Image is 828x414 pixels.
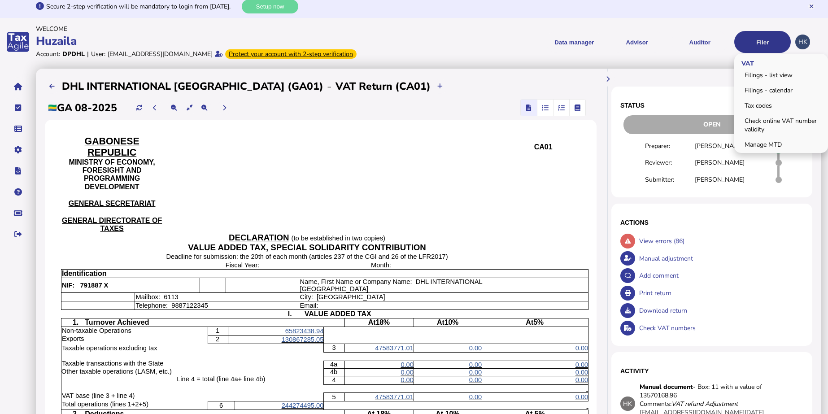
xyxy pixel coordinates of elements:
[521,100,537,116] mat-button-toggle: Return view
[48,101,117,115] h2: GA 08-2025
[734,52,758,73] span: VAT
[62,335,84,342] span: Exports
[620,115,803,134] div: Return status - Actions are restricted to nominated users
[401,369,414,376] span: 0.00
[85,136,139,158] span: GABONESE REPUBLIC
[620,397,635,411] div: HK
[575,393,588,401] span: 0.00
[197,100,212,115] button: Make the return view larger
[62,327,131,334] span: Non-taxable Operations
[637,319,803,337] div: Check VAT numbers
[526,318,533,326] span: At
[292,235,385,242] span: (to be established in two copies)
[695,175,745,184] div: [PERSON_NAME]
[808,3,815,9] button: Hide message
[401,376,414,383] span: 0.00
[45,79,60,94] button: Filings list - by month
[795,35,810,49] div: Profile settings
[323,79,336,94] div: -
[85,318,149,326] span: Turnover Achieved
[217,100,232,115] button: Next period
[83,166,142,182] span: FORESIGHT AND PROGRAMMING
[620,251,635,266] button: Make an adjustment to this return.
[601,71,615,86] button: Hide
[330,361,337,368] span: 4a
[62,401,148,408] span: Total operations (lines 1+2+5)
[73,318,85,326] span: 1.
[330,368,337,375] span: 4b
[376,318,390,326] span: 18%
[62,344,157,352] span: Taxable operations excluding tax
[546,31,602,53] button: Shows a dropdown of Data manager options
[637,267,803,284] div: Add comment
[469,393,482,401] span: 0.00
[182,100,197,115] button: Reset the return view
[300,278,483,292] span: Name, First Name or Company Name: DHL INTERNATIONAL [GEOGRAPHIC_DATA]
[36,50,60,58] div: Account:
[62,392,135,399] span: VAT base (line 3 + line 4)
[671,31,728,53] button: Auditor
[62,360,164,367] span: Taxable transactions with the State
[469,344,482,352] span: 0.00
[469,369,482,376] span: 0.00
[620,268,635,283] button: Make a comment in the activity log.
[9,204,27,222] button: Raise a support ticket
[620,321,635,336] button: Check VAT numbers on return.
[736,68,827,82] a: Filings - list view
[332,344,336,351] span: 3
[62,282,108,289] span: NIF: 791887 X
[166,253,448,260] span: Deadline for submission: the 20th of each month (articles 237 of the CGI and 26 of the LFR2017)
[640,400,738,408] div: Comments:
[229,233,289,242] span: DECLARATION
[48,105,57,111] img: ga.png
[9,161,27,180] button: Developer hub links
[332,393,336,401] span: 5
[637,284,803,302] div: Print return
[36,25,411,33] div: Welcome
[695,142,745,150] div: [PERSON_NAME]
[620,102,803,109] h1: Status
[537,100,553,116] mat-button-toggle: Reconcilliation view by document
[401,361,414,368] span: 0.00
[85,183,139,191] span: DEVELOPMENT
[300,293,385,301] span: City: [GEOGRAPHIC_DATA]
[645,158,695,167] div: Reviewer:
[445,318,458,326] span: 10%
[368,318,376,326] span: At
[305,310,371,318] span: VALUE ADDED TAX
[216,327,219,334] span: 1
[609,31,665,53] button: Shows a dropdown of VAT Advisor options
[219,402,223,409] span: 6
[62,50,85,58] div: DPDHL
[87,50,89,58] div: |
[46,2,240,11] div: Secure 2-step verification will be mandatory to login from [DATE].
[225,49,357,59] div: From Oct 1, 2025, 2-step verification will be required to login. Set it up now...
[620,303,635,318] button: Download return
[69,158,155,166] span: MINISTRY OF ECONOMY,
[575,369,588,376] span: 0.00
[91,50,105,58] div: User:
[433,79,448,94] button: Upload transactions
[215,51,223,57] i: Email verified
[108,50,213,58] div: [EMAIL_ADDRESS][DOMAIN_NAME]
[620,219,803,226] h1: Actions
[9,225,27,244] button: Sign out
[553,100,569,116] mat-button-toggle: Reconcilliation view by tax code
[336,79,431,93] h2: VAT Return (CA01)
[62,79,323,93] h2: DHL INTERNATIONAL [GEOGRAPHIC_DATA] (GA01)
[300,302,320,309] span: Email:
[36,33,411,49] div: Huzaila
[216,336,219,343] span: 2
[148,100,162,115] button: Previous period
[620,234,635,248] button: Show errors associated with this return.
[177,375,265,383] span: Line 4 = total (line 4a+ line 4b)
[416,31,791,53] menu: navigate products
[671,400,738,408] i: VAT refund Adjustment
[469,361,482,368] span: 0.00
[285,327,324,335] span: 65823438.94
[640,383,774,400] div: - Box: 11 with a value of 13570168.96
[375,393,414,401] span: 47583771.01
[645,142,695,150] div: Preparer:
[645,175,695,184] div: Submitter:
